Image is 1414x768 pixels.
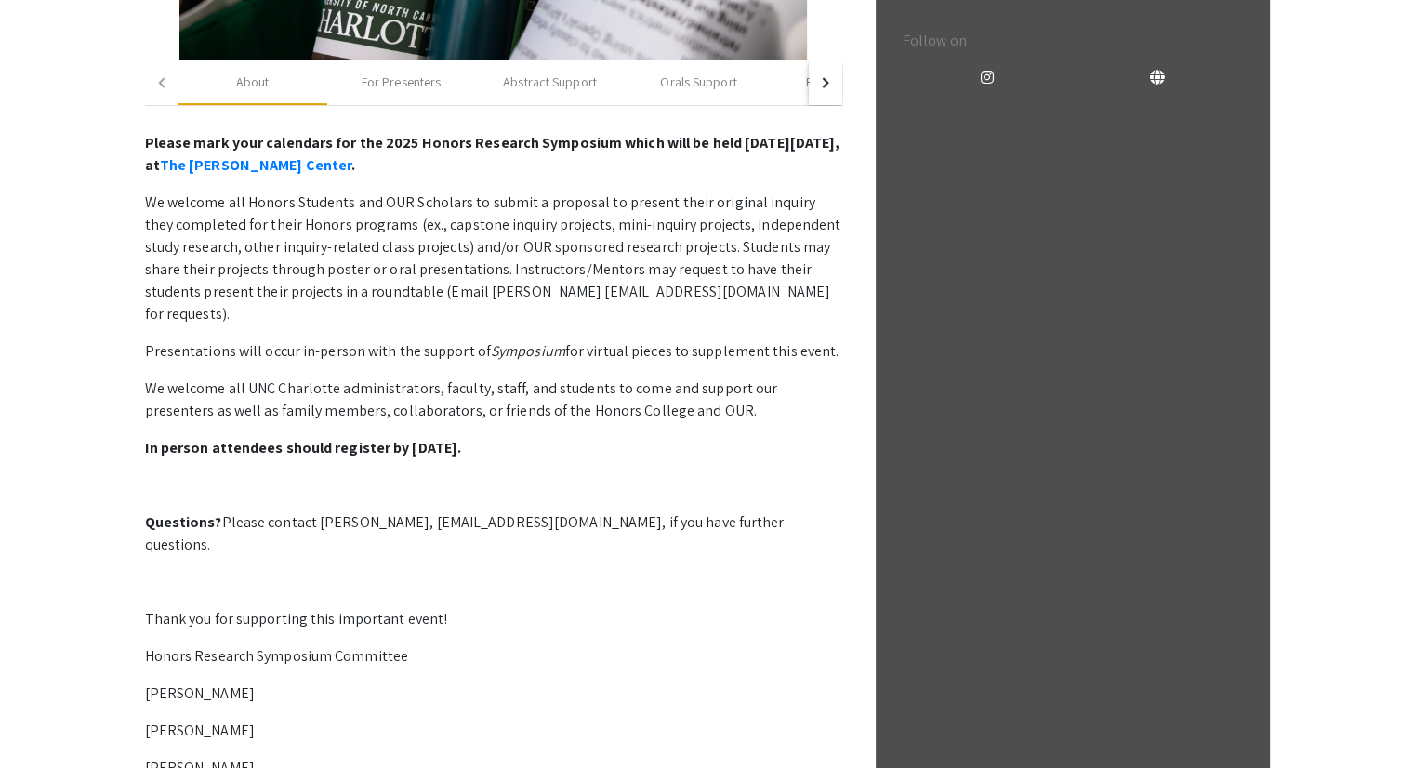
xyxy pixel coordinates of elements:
p: Thank you for supporting this important event! [145,608,842,630]
p: Honors Research Symposium Committee [145,645,842,668]
strong: Please mark your calendars for the 2025 Honors Research Symposium which will be held [DATE][DATE]... [145,133,840,175]
div: For Presenters [362,73,441,92]
p: Presentations will occur in-person with the support of for virtual pieces to supplement this event. [145,340,842,363]
p: We welcome all UNC Charlotte administrators, faculty, staff, and students to come and support our... [145,377,842,422]
em: Symposium [491,341,565,361]
strong: Questions? [145,512,222,532]
p: [PERSON_NAME] [145,720,842,742]
div: Poster Support [806,73,889,92]
a: The [PERSON_NAME] Center [160,155,351,175]
p: Please contact [PERSON_NAME], [EMAIL_ADDRESS][DOMAIN_NAME], if you have further questions. [145,511,842,556]
iframe: Chat [14,684,79,754]
strong: In person attendees should register by [DATE]. [145,438,462,457]
div: Abstract Support [503,73,597,92]
div: Orals Support [660,73,736,92]
p: We welcome all Honors Students and OUR Scholars to submit a proposal to present their original in... [145,192,842,325]
p: Follow on [903,30,1243,52]
p: [PERSON_NAME] [145,682,842,705]
div: About [236,73,270,92]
